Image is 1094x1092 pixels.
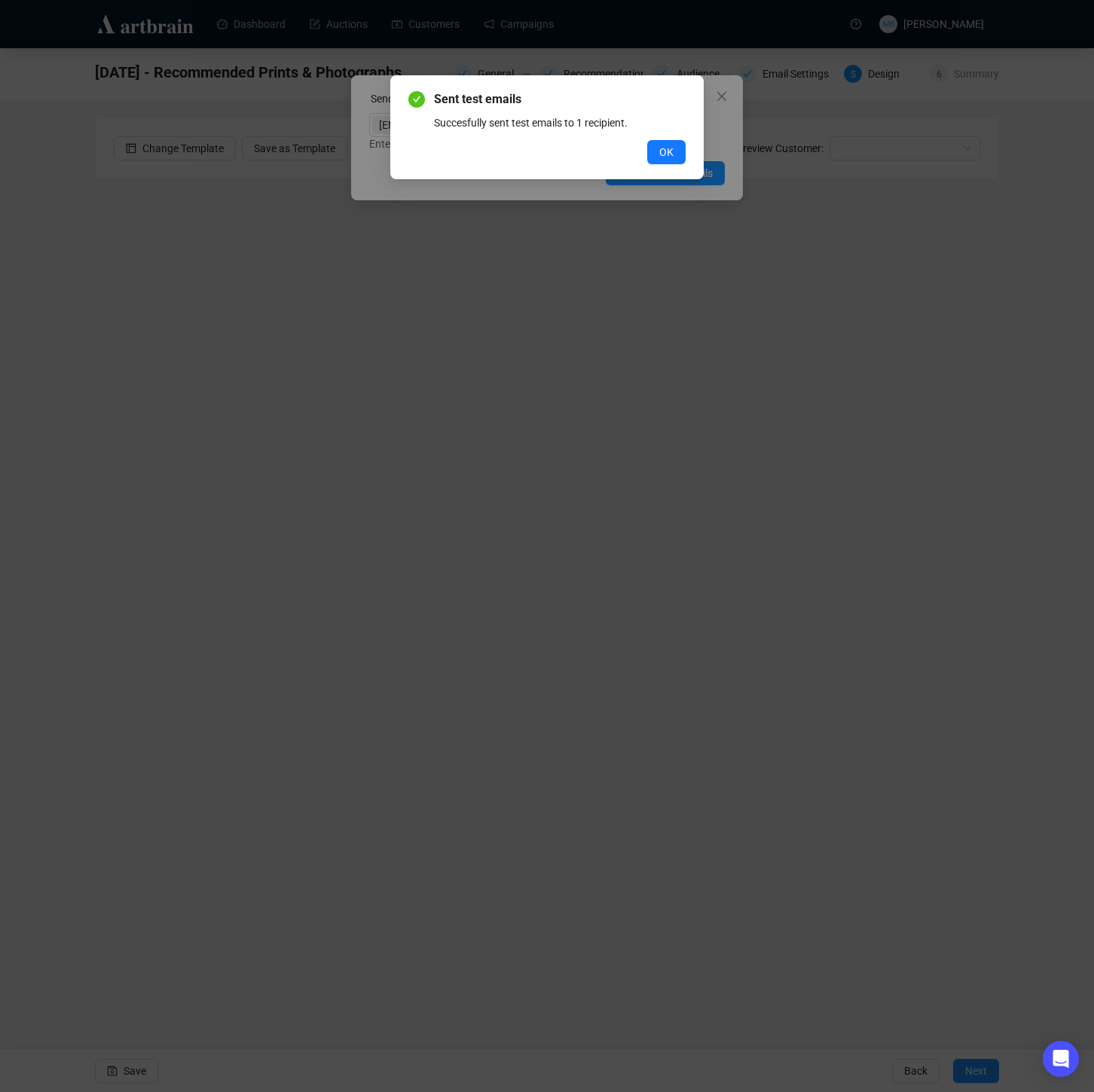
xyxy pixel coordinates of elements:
span: Sent test emails [434,90,686,108]
span: OK [659,144,674,160]
div: Succesfully sent test emails to 1 recipient. [434,114,686,131]
div: Open Intercom Messenger [1043,1041,1079,1077]
span: check-circle [408,91,425,108]
button: OK [647,140,686,164]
